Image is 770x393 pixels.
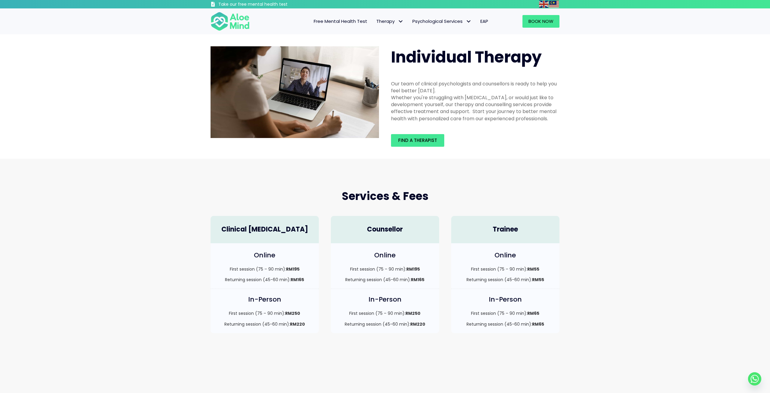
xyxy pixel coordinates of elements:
[457,251,553,260] h4: Online
[549,1,559,8] a: Malay
[396,17,405,26] span: Therapy: submenu
[457,321,553,327] p: Returning session (45-60 min):
[549,1,559,8] img: ms
[376,18,403,24] span: Therapy
[211,2,320,8] a: Take our free mental health test
[291,277,304,283] strong: RM165
[314,18,367,24] span: Free Mental Health Test
[527,310,539,316] strong: RM65
[217,251,313,260] h4: Online
[539,1,549,8] img: en
[211,46,379,138] img: Therapy online individual
[372,15,408,28] a: TherapyTherapy: submenu
[748,372,761,385] a: Whatsapp
[286,266,300,272] strong: RM195
[217,310,313,316] p: First session (75 – 90 min):
[342,189,429,204] span: Services & Fees
[522,15,559,28] a: Book Now
[337,251,433,260] h4: Online
[218,2,320,8] h3: Take our free mental health test
[412,18,471,24] span: Psychological Services
[457,310,553,316] p: First session (75 – 90 min):
[410,321,425,327] strong: RM220
[476,15,493,28] a: EAP
[457,225,553,234] h4: Trainee
[411,277,424,283] strong: RM165
[257,15,493,28] nav: Menu
[391,80,559,94] div: Our team of clinical psychologists and counsellors is ready to help you feel better [DATE].
[391,134,444,147] a: Find a therapist
[285,310,300,316] strong: RM250
[217,277,313,283] p: Returning session (45-60 min):
[337,225,433,234] h4: Counsellor
[457,277,553,283] p: Returning session (45-60 min):
[290,321,305,327] strong: RM220
[337,266,433,272] p: First session (75 – 90 min):
[309,15,372,28] a: Free Mental Health Test
[532,277,544,283] strong: RM55
[457,266,553,272] p: First session (75 – 90 min):
[217,321,313,327] p: Returning session (45-60 min):
[391,94,559,122] div: Whether you're struggling with [MEDICAL_DATA], or would just like to development yourself, our th...
[217,225,313,234] h4: Clinical [MEDICAL_DATA]
[217,266,313,272] p: First session (75 – 90 min):
[398,137,437,143] span: Find a therapist
[337,321,433,327] p: Returning session (45-60 min):
[337,277,433,283] p: Returning session (45-60 min):
[480,18,488,24] span: EAP
[527,266,539,272] strong: RM55
[528,18,553,24] span: Book Now
[464,17,473,26] span: Psychological Services: submenu
[217,295,313,304] h4: In-Person
[337,310,433,316] p: First session (75 – 90 min):
[391,46,542,68] span: Individual Therapy
[539,1,549,8] a: English
[405,310,420,316] strong: RM250
[211,11,250,31] img: Aloe mind Logo
[337,295,433,304] h4: In-Person
[457,295,553,304] h4: In-Person
[532,321,544,327] strong: RM65
[408,15,476,28] a: Psychological ServicesPsychological Services: submenu
[406,266,420,272] strong: RM195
